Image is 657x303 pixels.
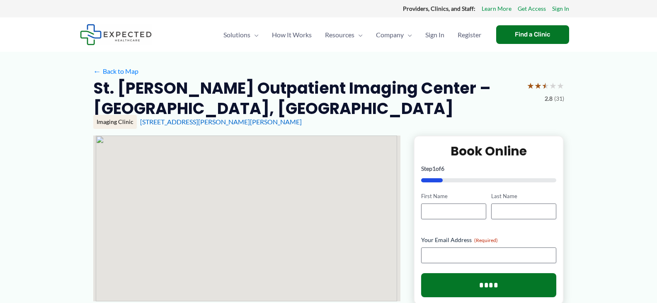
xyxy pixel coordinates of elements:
[421,236,557,244] label: Your Email Address
[369,20,419,49] a: CompanyMenu Toggle
[552,3,569,14] a: Sign In
[93,67,101,75] span: ←
[421,166,557,172] p: Step of
[451,20,488,49] a: Register
[527,78,534,93] span: ★
[421,143,557,159] h2: Book Online
[474,237,498,243] span: (Required)
[421,192,486,200] label: First Name
[491,192,556,200] label: Last Name
[404,20,412,49] span: Menu Toggle
[545,93,553,104] span: 2.8
[250,20,259,49] span: Menu Toggle
[534,78,542,93] span: ★
[542,78,549,93] span: ★
[80,24,152,45] img: Expected Healthcare Logo - side, dark font, small
[354,20,363,49] span: Menu Toggle
[554,93,564,104] span: (31)
[93,115,137,129] div: Imaging Clinic
[549,78,557,93] span: ★
[557,78,564,93] span: ★
[482,3,512,14] a: Learn More
[518,3,546,14] a: Get Access
[496,25,569,44] a: Find a Clinic
[376,20,404,49] span: Company
[272,20,312,49] span: How It Works
[403,5,475,12] strong: Providers, Clinics, and Staff:
[93,65,138,78] a: ←Back to Map
[217,20,265,49] a: SolutionsMenu Toggle
[93,78,520,119] h2: St. [PERSON_NAME] Outpatient Imaging Center – [GEOGRAPHIC_DATA], [GEOGRAPHIC_DATA]
[265,20,318,49] a: How It Works
[425,20,444,49] span: Sign In
[140,118,302,126] a: [STREET_ADDRESS][PERSON_NAME][PERSON_NAME]
[223,20,250,49] span: Solutions
[441,165,444,172] span: 6
[217,20,488,49] nav: Primary Site Navigation
[458,20,481,49] span: Register
[419,20,451,49] a: Sign In
[432,165,436,172] span: 1
[318,20,369,49] a: ResourcesMenu Toggle
[325,20,354,49] span: Resources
